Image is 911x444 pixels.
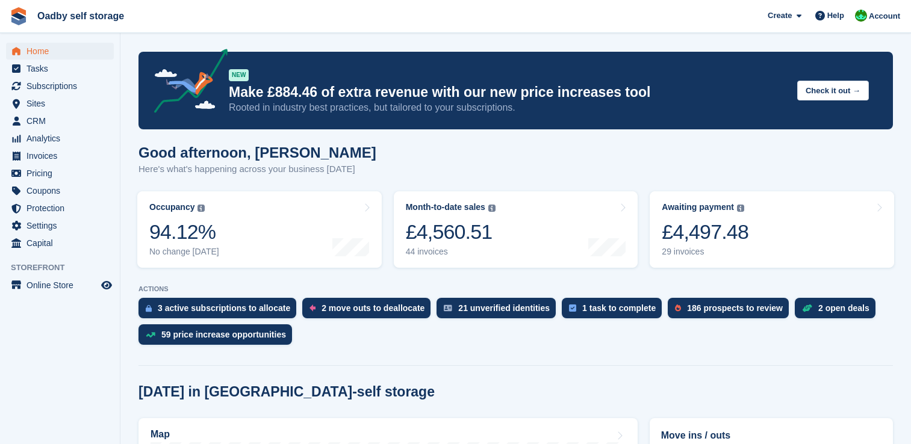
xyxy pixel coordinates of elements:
[6,130,114,147] a: menu
[149,220,219,244] div: 94.12%
[6,182,114,199] a: menu
[197,205,205,212] img: icon-info-grey-7440780725fd019a000dd9b08b2336e03edf1995a4989e88bcd33f0948082b44.svg
[149,202,194,212] div: Occupancy
[869,10,900,22] span: Account
[6,78,114,94] a: menu
[650,191,894,268] a: Awaiting payment £4,497.48 29 invoices
[26,182,99,199] span: Coupons
[137,191,382,268] a: Occupancy 94.12% No change [DATE]
[582,303,656,313] div: 1 task to complete
[146,332,155,338] img: price_increase_opportunities-93ffe204e8149a01c8c9dc8f82e8f89637d9d84a8eef4429ea346261dce0b2c0.svg
[488,205,496,212] img: icon-info-grey-7440780725fd019a000dd9b08b2336e03edf1995a4989e88bcd33f0948082b44.svg
[138,298,302,324] a: 3 active subscriptions to allocate
[33,6,129,26] a: Oadby self storage
[662,220,748,244] div: £4,497.48
[668,298,795,324] a: 186 prospects to review
[158,303,290,313] div: 3 active subscriptions to allocate
[26,217,99,234] span: Settings
[662,202,734,212] div: Awaiting payment
[26,43,99,60] span: Home
[146,304,152,312] img: active_subscription_to_allocate_icon-d502201f5373d7db506a760aba3b589e785aa758c864c3986d89f69b8ff3...
[138,384,435,400] h2: [DATE] in [GEOGRAPHIC_DATA]-self storage
[687,303,783,313] div: 186 prospects to review
[322,303,424,313] div: 2 move outs to deallocate
[99,278,114,292] a: Preview store
[10,7,28,25] img: stora-icon-8386f47178a22dfd0bd8f6a31ec36ba5ce8667c1dd55bd0f319d3a0aa187defe.svg
[26,113,99,129] span: CRM
[26,165,99,182] span: Pricing
[26,200,99,217] span: Protection
[675,304,681,312] img: prospect-51fa495bee0391a8d652442698ab0144808aea92771e9ea1ae160a38d050c398.svg
[662,247,748,257] div: 29 invoices
[6,43,114,60] a: menu
[26,60,99,77] span: Tasks
[138,162,376,176] p: Here's what's happening across your business [DATE]
[161,330,286,339] div: 59 price increase opportunities
[737,205,744,212] img: icon-info-grey-7440780725fd019a000dd9b08b2336e03edf1995a4989e88bcd33f0948082b44.svg
[229,84,788,101] p: Make £884.46 of extra revenue with our new price increases tool
[406,202,485,212] div: Month-to-date sales
[855,10,867,22] img: Stephanie
[26,277,99,294] span: Online Store
[818,303,869,313] div: 2 open deals
[6,165,114,182] a: menu
[229,69,249,81] div: NEW
[768,10,792,22] span: Create
[138,285,893,293] p: ACTIONS
[11,262,120,274] span: Storefront
[569,304,576,312] img: task-75834270c22a3079a89374b754ae025e5fb1db73e45f91037f5363f120a921f8.svg
[802,304,812,312] img: deal-1b604bf984904fb50ccaf53a9ad4b4a5d6e5aea283cecdc64d6e3604feb123c2.svg
[26,95,99,112] span: Sites
[406,220,496,244] div: £4,560.51
[458,303,550,313] div: 21 unverified identities
[6,277,114,294] a: menu
[26,130,99,147] span: Analytics
[6,217,114,234] a: menu
[406,247,496,257] div: 44 invoices
[797,81,869,100] button: Check it out →
[6,147,114,164] a: menu
[309,304,316,312] img: move_outs_to_deallocate_icon-f764333ba52eb49d3ac5e1228854f67142a1ed5810a6f6cc68b1a99e826820c5.svg
[795,298,881,324] a: 2 open deals
[151,429,170,440] h2: Map
[149,247,219,257] div: No change [DATE]
[562,298,668,324] a: 1 task to complete
[437,298,562,324] a: 21 unverified identities
[6,235,114,251] a: menu
[138,144,376,161] h1: Good afternoon, [PERSON_NAME]
[6,95,114,112] a: menu
[827,10,844,22] span: Help
[26,235,99,251] span: Capital
[138,324,298,351] a: 59 price increase opportunities
[661,428,881,443] h2: Move ins / outs
[26,78,99,94] span: Subscriptions
[6,60,114,77] a: menu
[144,49,228,117] img: price-adjustments-announcement-icon-8257ccfd72463d97f412b2fc003d46551f7dbcb40ab6d574587a9cd5c0d94...
[302,298,437,324] a: 2 move outs to deallocate
[6,200,114,217] a: menu
[444,304,452,312] img: verify_identity-adf6edd0f0f0b5bbfe63781bf79b02c33cf7c696d77639b501bdc392416b5a36.svg
[229,101,788,114] p: Rooted in industry best practices, but tailored to your subscriptions.
[394,191,638,268] a: Month-to-date sales £4,560.51 44 invoices
[26,147,99,164] span: Invoices
[6,113,114,129] a: menu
